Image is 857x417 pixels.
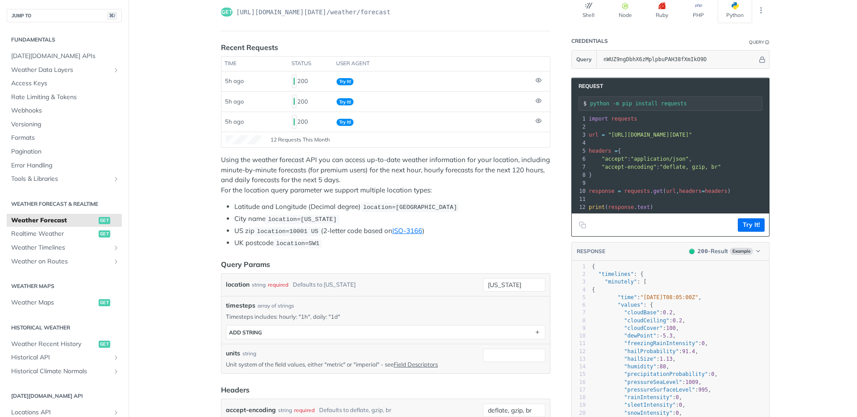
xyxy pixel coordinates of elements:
div: 3 [572,278,586,286]
span: Query [576,55,592,63]
div: 10 [572,332,586,340]
button: Query [572,50,597,68]
span: ( . ) [589,204,653,210]
span: "cloudCover" [624,325,663,331]
span: "snowIntensity" [624,410,672,416]
span: Webhooks [11,106,120,115]
div: 10 [572,187,587,195]
h2: Weather Maps [7,282,122,290]
div: 6 [572,155,587,163]
span: 5.3 [663,333,673,339]
span: : , [592,402,686,408]
div: 1 [572,115,587,123]
span: 0 [711,371,714,377]
span: response [589,188,615,194]
a: Field Descriptors [394,361,438,368]
div: 5 [572,147,587,155]
span: Realtime Weather [11,229,96,238]
button: Show subpages for Historical API [112,354,120,361]
div: Recent Requests [221,42,278,53]
div: 18 [572,394,586,401]
span: Request [574,83,603,90]
span: Weather on Routes [11,257,110,266]
a: Weather Forecastget [7,214,122,227]
i: Information [765,40,770,45]
span: ⌘/ [107,12,117,20]
div: 9 [572,179,587,187]
span: Try It! [337,119,354,126]
div: 2 [572,123,587,131]
input: apikey [599,50,757,68]
a: Pagination [7,145,122,158]
a: Historical Climate NormalsShow subpages for Historical Climate Normals [7,365,122,378]
div: QueryInformation [749,39,770,46]
span: "time" [618,294,637,300]
button: Copy to clipboard [576,218,589,232]
button: More Languages [754,4,768,17]
div: array of strings [258,302,294,310]
div: 20 [572,409,586,417]
a: Historical APIShow subpages for Historical API [7,351,122,364]
span: Tools & Libraries [11,175,110,183]
canvas: Line Graph [226,135,262,144]
button: Try It! [738,218,765,232]
div: required [268,278,288,291]
div: 16 [572,379,586,386]
div: Defaults to deflate, gzip, br [319,404,391,417]
span: 0.2 [673,317,682,324]
span: : , [592,309,676,316]
a: Weather Recent Historyget [7,338,122,351]
span: 5h ago [225,118,244,125]
span: Rate Limiting & Tokens [11,93,120,102]
div: 200 [292,74,329,89]
span: "values" [618,302,644,308]
button: Show subpages for Historical Climate Normals [112,368,120,375]
label: location [226,278,250,291]
li: UK postcode [234,238,550,248]
span: : , [592,387,711,393]
div: 17 [572,386,586,394]
a: Webhooks [7,104,122,117]
span: : , [592,410,682,416]
a: Weather on RoutesShow subpages for Weather on Routes [7,255,122,268]
div: 4 [572,286,586,294]
a: Rate Limiting & Tokens [7,91,122,104]
input: Request instructions [590,100,762,107]
button: Show subpages for Weather Data Layers [112,67,120,74]
span: Pagination [11,147,120,156]
button: Show subpages for Weather Timelines [112,244,120,251]
div: 2 [572,271,586,278]
span: Versioning [11,120,120,129]
span: 88 [660,363,666,370]
span: : , [589,156,692,162]
span: : , [592,394,682,400]
th: user agent [333,57,532,71]
span: Error Handling [11,161,120,170]
span: : [ [592,279,647,285]
button: JUMP TO⌘/ [7,9,122,22]
span: "timelines" [598,271,633,277]
span: headers [705,188,728,194]
div: 14 [572,363,586,371]
span: 200 [689,249,695,254]
div: 7 [572,163,587,171]
a: Tools & LibrariesShow subpages for Tools & Libraries [7,172,122,186]
span: 12 Requests This Month [270,136,330,144]
span: 0 [702,340,705,346]
span: location=10001 US [257,228,318,235]
span: Example [730,248,753,255]
span: "sleetIntensity" [624,402,676,408]
p: Unit system of the field values, either "metric" or "imperial" - see [226,360,479,368]
div: 7 [572,309,586,317]
span: "cloudCeiling" [624,317,669,324]
li: City name [234,214,550,224]
span: 1.13 [660,356,673,362]
span: : { [592,271,644,277]
span: 0 [676,394,679,400]
span: print [589,204,605,210]
div: - Result [698,247,728,256]
span: get [99,217,110,224]
p: Timesteps includes: hourly: "1h", daily: "1d" [226,313,545,321]
span: timesteps [226,301,255,310]
span: Locations API [11,408,110,417]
